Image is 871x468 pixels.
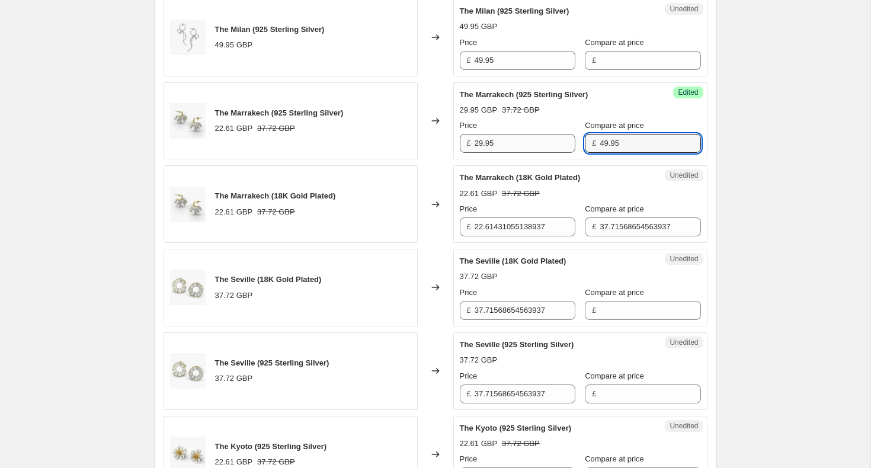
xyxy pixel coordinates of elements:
[215,373,253,384] div: 37.72 GBP
[592,306,596,315] span: £
[460,7,569,15] span: The Milan (925 Sterling Silver)
[460,454,478,463] span: Price
[215,191,336,200] span: The Marrakech (18K Gold Plated)
[467,389,471,398] span: £
[215,456,253,468] div: 22.61 GBP
[257,206,295,218] strike: 37.72 GBP
[460,173,581,182] span: The Marrakech (18K Gold Plated)
[460,438,498,450] div: 22.61 GBP
[678,88,698,97] span: Edited
[170,353,206,389] img: H25537e2fa37f458db355bc0dc99bf4beZ_-_Edited_80x.jpg
[460,340,574,349] span: The Seville (925 Sterling Silver)
[592,56,596,65] span: £
[460,424,572,432] span: The Kyoto (925 Sterling Silver)
[467,222,471,231] span: £
[502,438,540,450] strike: 37.72 GBP
[467,139,471,148] span: £
[502,188,540,200] strike: 37.72 GBP
[170,103,206,139] img: S38cd04271a194cb1af4fcb4f55c855a5U_80x.jpg
[670,338,698,347] span: Unedited
[460,204,478,213] span: Price
[670,421,698,431] span: Unedited
[215,123,253,134] div: 22.61 GBP
[460,271,498,283] div: 37.72 GBP
[460,354,498,366] div: 37.72 GBP
[460,288,478,297] span: Price
[467,306,471,315] span: £
[670,171,698,180] span: Unedited
[585,371,644,380] span: Compare at price
[670,4,698,14] span: Unedited
[215,275,322,284] span: The Seville (18K Gold Plated)
[460,121,478,130] span: Price
[215,358,329,367] span: The Seville (925 Sterling Silver)
[585,121,644,130] span: Compare at price
[585,38,644,47] span: Compare at price
[502,104,540,116] strike: 37.72 GBP
[257,456,295,468] strike: 37.72 GBP
[215,206,253,218] div: 22.61 GBP
[215,39,253,51] div: 49.95 GBP
[460,21,498,33] div: 49.95 GBP
[170,270,206,305] img: H25537e2fa37f458db355bc0dc99bf4beZ_-_Edited_80x.jpg
[460,188,498,200] div: 22.61 GBP
[460,371,478,380] span: Price
[460,38,478,47] span: Price
[460,257,566,265] span: The Seville (18K Gold Plated)
[215,442,327,451] span: The Kyoto (925 Sterling Silver)
[467,56,471,65] span: £
[592,222,596,231] span: £
[460,104,498,116] div: 29.95 GBP
[215,25,325,34] span: The Milan (925 Sterling Silver)
[215,290,253,302] div: 37.72 GBP
[170,187,206,222] img: S38cd04271a194cb1af4fcb4f55c855a5U_80x.jpg
[585,454,644,463] span: Compare at price
[592,139,596,148] span: £
[460,90,588,99] span: The Marrakech (925 Sterling Silver)
[670,254,698,264] span: Unedited
[257,123,295,134] strike: 37.72 GBP
[170,20,206,55] img: S3328b12dfa28475e856d3b30db0b12a9l_80x.jpg
[215,108,344,117] span: The Marrakech (925 Sterling Silver)
[585,204,644,213] span: Compare at price
[585,288,644,297] span: Compare at price
[592,389,596,398] span: £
